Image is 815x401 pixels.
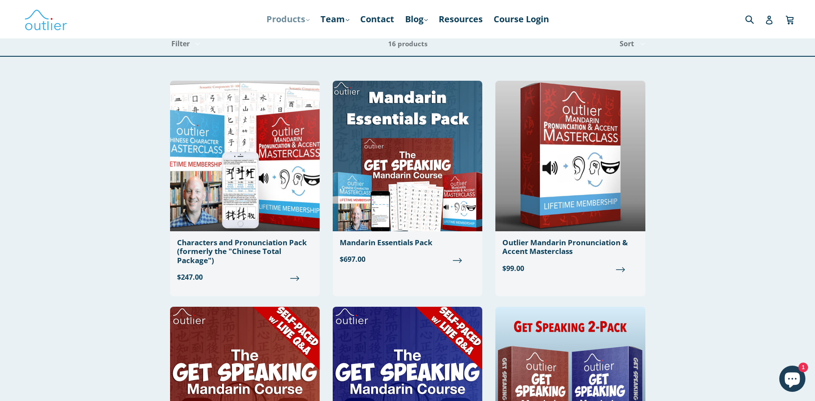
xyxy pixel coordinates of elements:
[340,238,475,247] div: Mandarin Essentials Pack
[262,11,314,27] a: Products
[743,10,767,28] input: Search
[170,81,320,231] img: Chinese Total Package Outlier Linguistics
[356,11,399,27] a: Contact
[489,11,553,27] a: Course Login
[316,11,354,27] a: Team
[177,238,313,265] div: Characters and Pronunciation Pack (formerly the "Chinese Total Package")
[495,81,645,281] a: Outlier Mandarin Pronunciation & Accent Masterclass $99.00
[502,238,638,256] div: Outlier Mandarin Pronunciation & Accent Masterclass
[333,81,482,231] img: Mandarin Essentials Pack
[777,366,808,394] inbox-online-store-chat: Shopify online store chat
[434,11,487,27] a: Resources
[333,81,482,271] a: Mandarin Essentials Pack $697.00
[502,263,638,274] span: $99.00
[170,81,320,289] a: Characters and Pronunciation Pack (formerly the "Chinese Total Package") $247.00
[388,39,427,48] span: 16 products
[495,81,645,231] img: Outlier Mandarin Pronunciation & Accent Masterclass Outlier Linguistics
[401,11,432,27] a: Blog
[340,254,475,264] span: $697.00
[24,7,68,32] img: Outlier Linguistics
[177,272,313,282] span: $247.00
